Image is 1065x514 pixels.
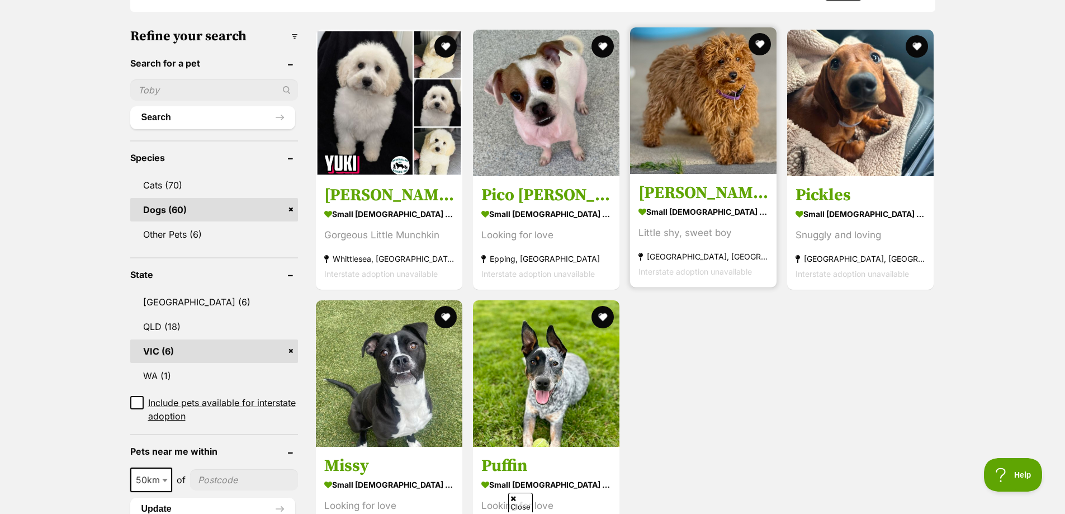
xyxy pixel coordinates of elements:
[131,472,171,488] span: 50km
[177,473,186,487] span: of
[130,79,298,101] input: Toby
[481,228,611,243] div: Looking for love
[796,185,925,206] h3: Pickles
[316,176,462,290] a: [PERSON_NAME] small [DEMOGRAPHIC_DATA] Dog Gorgeous Little Munchkin Whittlesea, [GEOGRAPHIC_DATA]...
[473,30,619,176] img: Pico De Gallo - Chihuahua x Shih Tzu Dog
[787,176,934,290] a: Pickles small [DEMOGRAPHIC_DATA] Dog Snuggly and loving [GEOGRAPHIC_DATA], [GEOGRAPHIC_DATA] Inte...
[638,182,768,204] h3: [PERSON_NAME]
[130,58,298,68] header: Search for a pet
[434,35,457,58] button: favourite
[906,35,929,58] button: favourite
[984,458,1043,492] iframe: Help Scout Beacon - Open
[638,204,768,220] strong: small [DEMOGRAPHIC_DATA] Dog
[324,206,454,222] strong: small [DEMOGRAPHIC_DATA] Dog
[324,251,454,266] strong: Whittlesea, [GEOGRAPHIC_DATA]
[316,300,462,447] img: Missy - American Staffordshire Terrier Dog
[638,225,768,241] div: Little shy, sweet boy
[434,306,457,328] button: favourite
[630,27,777,174] img: Quade - Poodle (Toy) Dog
[130,173,298,197] a: Cats (70)
[316,30,462,176] img: Yuki - Bichon Frise Dog
[796,251,925,266] strong: [GEOGRAPHIC_DATA], [GEOGRAPHIC_DATA]
[481,455,611,477] h3: Puffin
[591,306,614,328] button: favourite
[324,228,454,243] div: Gorgeous Little Munchkin
[481,251,611,266] strong: Epping, [GEOGRAPHIC_DATA]
[130,364,298,388] a: WA (1)
[796,228,925,243] div: Snuggly and loving
[130,396,298,423] a: Include pets available for interstate adoption
[324,185,454,206] h3: [PERSON_NAME]
[638,267,752,276] span: Interstate adoption unavailable
[324,455,454,477] h3: Missy
[130,446,298,456] header: Pets near me within
[130,223,298,246] a: Other Pets (6)
[130,468,172,492] span: 50km
[473,300,619,447] img: Puffin - Heeler Dog
[796,206,925,222] strong: small [DEMOGRAPHIC_DATA] Dog
[481,206,611,222] strong: small [DEMOGRAPHIC_DATA] Dog
[481,477,611,493] strong: small [DEMOGRAPHIC_DATA] Dog
[190,469,298,491] input: postcode
[481,269,595,279] span: Interstate adoption unavailable
[324,269,438,279] span: Interstate adoption unavailable
[508,493,533,512] span: Close
[148,396,298,423] span: Include pets available for interstate adoption
[638,249,768,264] strong: [GEOGRAPHIC_DATA], [GEOGRAPHIC_DATA]
[130,315,298,338] a: QLD (18)
[796,269,909,279] span: Interstate adoption unavailable
[324,498,454,513] div: Looking for love
[130,290,298,314] a: [GEOGRAPHIC_DATA] (6)
[630,174,777,287] a: [PERSON_NAME] small [DEMOGRAPHIC_DATA] Dog Little shy, sweet boy [GEOGRAPHIC_DATA], [GEOGRAPHIC_D...
[130,153,298,163] header: Species
[473,176,619,290] a: Pico [PERSON_NAME] small [DEMOGRAPHIC_DATA] Dog Looking for love Epping, [GEOGRAPHIC_DATA] Inters...
[130,339,298,363] a: VIC (6)
[130,270,298,280] header: State
[749,33,771,55] button: favourite
[130,29,298,44] h3: Refine your search
[130,198,298,221] a: Dogs (60)
[481,498,611,513] div: Looking for love
[324,477,454,493] strong: small [DEMOGRAPHIC_DATA] Dog
[787,30,934,176] img: Pickles - Dachshund Dog
[591,35,614,58] button: favourite
[481,185,611,206] h3: Pico [PERSON_NAME]
[130,106,295,129] button: Search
